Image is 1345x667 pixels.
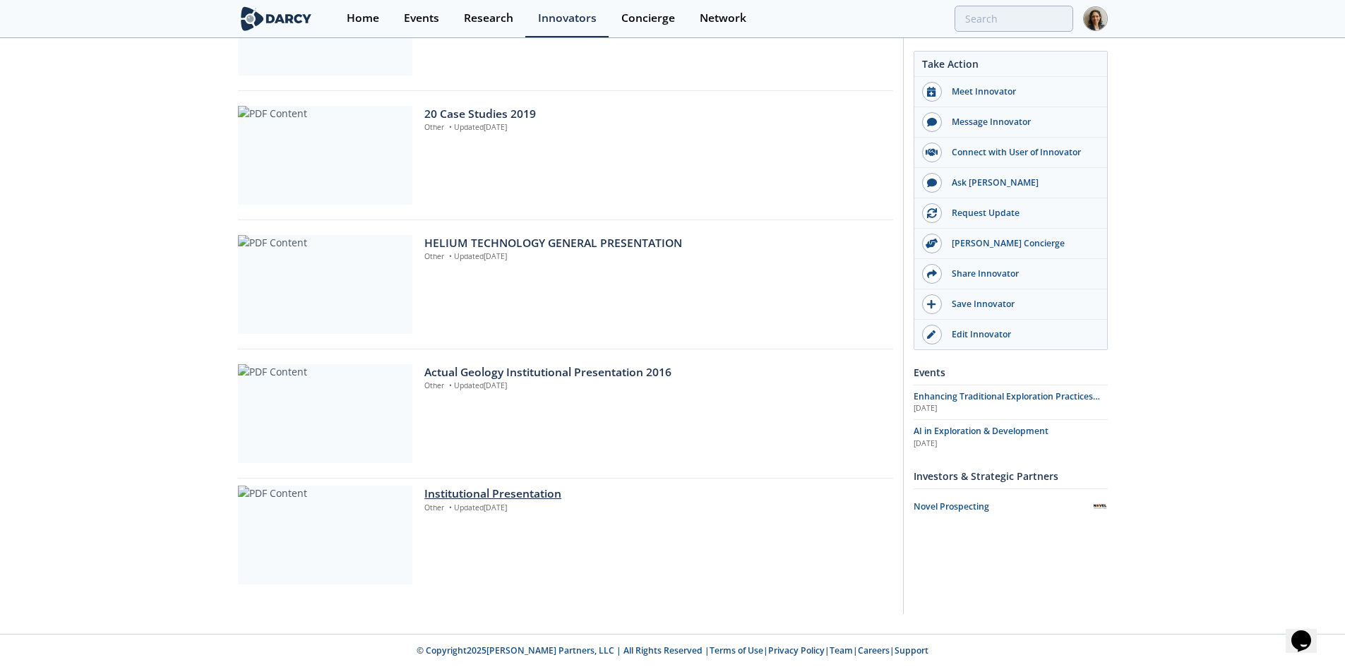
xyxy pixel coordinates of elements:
[914,500,1094,513] div: Novel Prospecting
[955,6,1073,32] input: Advanced Search
[895,644,928,656] a: Support
[238,486,893,584] a: PDF Content Institutional Presentation Other •Updated[DATE]
[238,364,893,463] a: PDF Content Actual Geology Institutional Presentation 2016 Other •Updated[DATE]
[914,289,1107,320] button: Save Innovator
[914,360,1108,385] div: Events
[700,13,746,24] div: Network
[914,425,1048,437] span: AI in Exploration & Development
[768,644,825,656] a: Privacy Policy
[1083,6,1108,31] img: Profile
[424,235,883,252] div: HELIUM TECHNOLOGY GENERAL PRESENTATION
[914,403,1108,414] div: [DATE]
[914,390,1108,414] a: Enhancing Traditional Exploration Practices with Novel Helium Survey Technology [DATE]
[830,644,853,656] a: Team
[942,298,1100,311] div: Save Innovator
[446,251,454,261] span: •
[858,644,890,656] a: Careers
[238,235,893,334] a: PDF Content HELIUM TECHNOLOGY GENERAL PRESENTATION Other •Updated[DATE]
[942,207,1100,220] div: Request Update
[914,320,1107,349] a: Edit Innovator
[1286,611,1331,653] iframe: chat widget
[942,328,1100,341] div: Edit Innovator
[914,438,1108,450] div: [DATE]
[914,425,1108,449] a: AI in Exploration & Development [DATE]
[446,380,454,390] span: •
[942,237,1100,250] div: [PERSON_NAME] Concierge
[1094,504,1108,509] img: Novel Prospecting
[404,13,439,24] div: Events
[424,503,883,514] p: Other Updated [DATE]
[424,380,883,392] p: Other Updated [DATE]
[424,486,883,503] div: Institutional Presentation
[424,122,883,133] p: Other Updated [DATE]
[347,13,379,24] div: Home
[942,116,1100,128] div: Message Innovator
[446,503,454,512] span: •
[942,146,1100,159] div: Connect with User of Innovator
[238,106,893,205] a: PDF Content 20 Case Studies 2019 Other •Updated[DATE]
[710,644,763,656] a: Terms of Use
[150,644,1195,657] p: © Copyright 2025 [PERSON_NAME] Partners, LLC | All Rights Reserved | | | | |
[914,56,1107,77] div: Take Action
[446,122,454,132] span: •
[914,390,1100,415] span: Enhancing Traditional Exploration Practices with Novel Helium Survey Technology
[942,176,1100,189] div: Ask [PERSON_NAME]
[942,85,1100,98] div: Meet Innovator
[238,6,315,31] img: logo-wide.svg
[424,364,883,381] div: Actual Geology Institutional Presentation 2016
[914,464,1108,488] div: Investors & Strategic Partners
[914,494,1108,519] a: Novel Prospecting Novel Prospecting
[621,13,675,24] div: Concierge
[424,251,883,263] p: Other Updated [DATE]
[942,268,1100,280] div: Share Innovator
[538,13,597,24] div: Innovators
[424,106,883,123] div: 20 Case Studies 2019
[464,13,513,24] div: Research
